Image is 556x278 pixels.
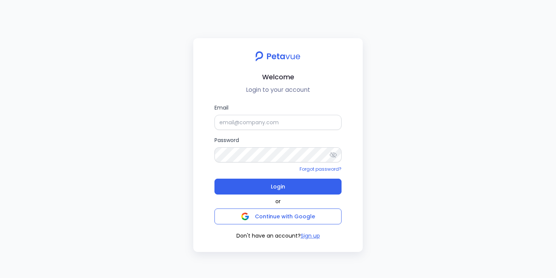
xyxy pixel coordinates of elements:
[301,232,320,240] button: Sign up
[250,47,305,65] img: petavue logo
[214,115,342,130] input: Email
[214,147,342,162] input: Password
[199,85,357,94] p: Login to your account
[199,71,357,82] h2: Welcome
[271,181,285,192] span: Login
[275,198,281,205] span: or
[214,103,342,130] label: Email
[255,213,315,220] span: Continue with Google
[214,136,342,162] label: Password
[214,179,342,195] button: Login
[300,166,342,172] a: Forgot password?
[214,208,342,224] button: Continue with Google
[236,232,301,240] span: Don't have an account?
